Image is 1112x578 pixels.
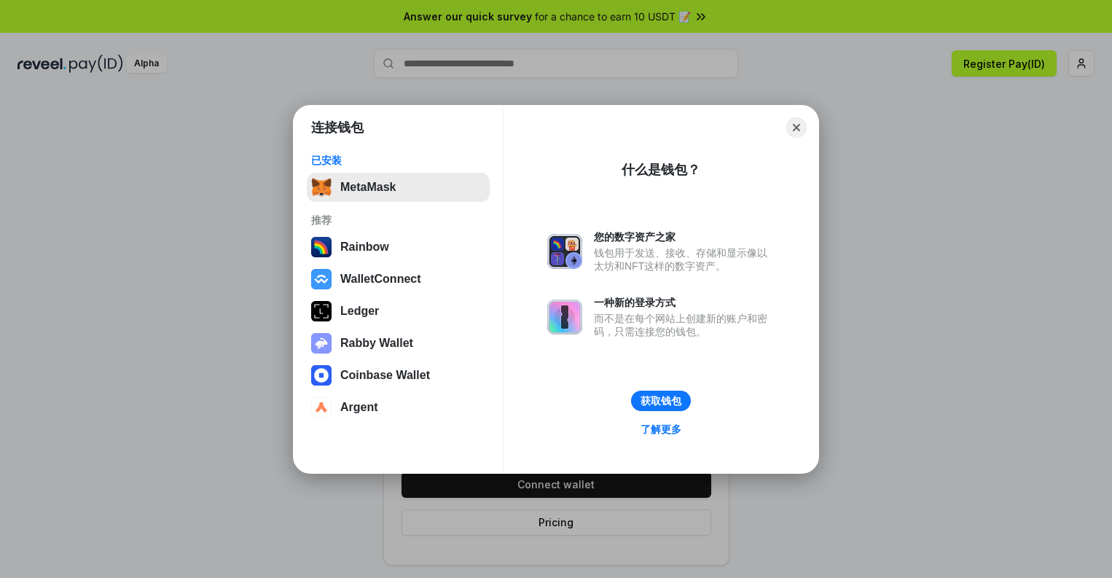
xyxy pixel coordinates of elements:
button: Rainbow [307,233,490,262]
div: 推荐 [311,214,485,227]
img: svg+xml,%3Csvg%20width%3D%2228%22%20height%3D%2228%22%20viewBox%3D%220%200%2028%2028%22%20fill%3D... [311,397,332,418]
img: svg+xml,%3Csvg%20xmlns%3D%22http%3A%2F%2Fwww.w3.org%2F2000%2Fsvg%22%20width%3D%2228%22%20height%3... [311,301,332,321]
img: svg+xml,%3Csvg%20width%3D%2228%22%20height%3D%2228%22%20viewBox%3D%220%200%2028%2028%22%20fill%3D... [311,269,332,289]
button: Close [786,117,807,138]
div: Coinbase Wallet [340,369,430,382]
button: MetaMask [307,173,490,202]
img: svg+xml,%3Csvg%20xmlns%3D%22http%3A%2F%2Fwww.w3.org%2F2000%2Fsvg%22%20fill%3D%22none%22%20viewBox... [311,333,332,354]
button: Coinbase Wallet [307,361,490,390]
button: WalletConnect [307,265,490,294]
div: Ledger [340,305,379,318]
img: svg+xml,%3Csvg%20width%3D%22120%22%20height%3D%22120%22%20viewBox%3D%220%200%20120%20120%22%20fil... [311,237,332,257]
img: svg+xml,%3Csvg%20xmlns%3D%22http%3A%2F%2Fwww.w3.org%2F2000%2Fsvg%22%20fill%3D%22none%22%20viewBox... [547,234,582,269]
div: 钱包用于发送、接收、存储和显示像以太坊和NFT这样的数字资产。 [594,246,775,273]
button: Ledger [307,297,490,326]
div: 什么是钱包？ [622,161,700,179]
button: 获取钱包 [631,391,691,411]
h1: 连接钱包 [311,119,364,136]
img: svg+xml,%3Csvg%20xmlns%3D%22http%3A%2F%2Fwww.w3.org%2F2000%2Fsvg%22%20fill%3D%22none%22%20viewBox... [547,300,582,335]
a: 了解更多 [632,420,690,439]
div: 而不是在每个网站上创建新的账户和密码，只需连接您的钱包。 [594,312,775,338]
div: 获取钱包 [641,394,681,407]
div: WalletConnect [340,273,421,286]
img: svg+xml,%3Csvg%20fill%3D%22none%22%20height%3D%2233%22%20viewBox%3D%220%200%2035%2033%22%20width%... [311,177,332,198]
button: Rabby Wallet [307,329,490,358]
div: 您的数字资产之家 [594,230,775,243]
img: svg+xml,%3Csvg%20width%3D%2228%22%20height%3D%2228%22%20viewBox%3D%220%200%2028%2028%22%20fill%3D... [311,365,332,386]
button: Argent [307,393,490,422]
div: Rabby Wallet [340,337,413,350]
div: 了解更多 [641,423,681,436]
div: MetaMask [340,181,396,194]
div: 已安装 [311,154,485,167]
div: Argent [340,401,378,414]
div: Rainbow [340,241,389,254]
div: 一种新的登录方式 [594,296,775,309]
